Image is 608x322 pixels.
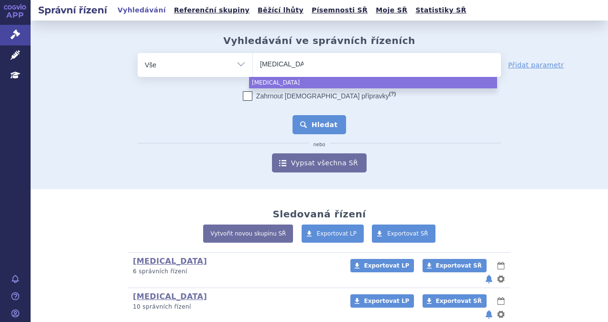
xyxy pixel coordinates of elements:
li: [MEDICAL_DATA] [249,77,497,88]
button: notifikace [484,273,494,285]
a: Vytvořit novou skupinu SŘ [203,225,293,243]
a: [MEDICAL_DATA] [133,292,207,301]
span: Exportovat SŘ [436,262,482,269]
a: Písemnosti SŘ [309,4,370,17]
button: lhůty [496,260,506,271]
button: notifikace [484,309,494,320]
abbr: (?) [389,91,396,97]
h2: Sledovaná řízení [272,208,366,220]
span: Exportovat LP [317,230,357,237]
a: [MEDICAL_DATA] [133,257,207,266]
a: Exportovat LP [302,225,364,243]
span: Exportovat SŘ [436,298,482,304]
span: Exportovat LP [364,298,409,304]
button: nastavení [496,273,506,285]
a: Přidat parametr [508,60,564,70]
label: Zahrnout [DEMOGRAPHIC_DATA] přípravky [243,91,396,101]
a: Exportovat LP [350,259,414,272]
a: Vyhledávání [115,4,169,17]
a: Moje SŘ [373,4,410,17]
button: lhůty [496,295,506,307]
button: nastavení [496,309,506,320]
a: Exportovat SŘ [423,259,487,272]
h2: Správní řízení [31,3,115,17]
a: Běžící lhůty [255,4,306,17]
p: 10 správních řízení [133,303,338,311]
p: 6 správních řízení [133,268,338,276]
span: Exportovat SŘ [387,230,428,237]
i: nebo [309,142,330,148]
a: Exportovat SŘ [423,294,487,308]
h2: Vyhledávání ve správních řízeních [223,35,415,46]
a: Referenční skupiny [171,4,252,17]
button: Hledat [293,115,347,134]
span: Exportovat LP [364,262,409,269]
a: Exportovat LP [350,294,414,308]
a: Exportovat SŘ [372,225,435,243]
a: Vypsat všechna SŘ [272,153,367,172]
a: Statistiky SŘ [413,4,469,17]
